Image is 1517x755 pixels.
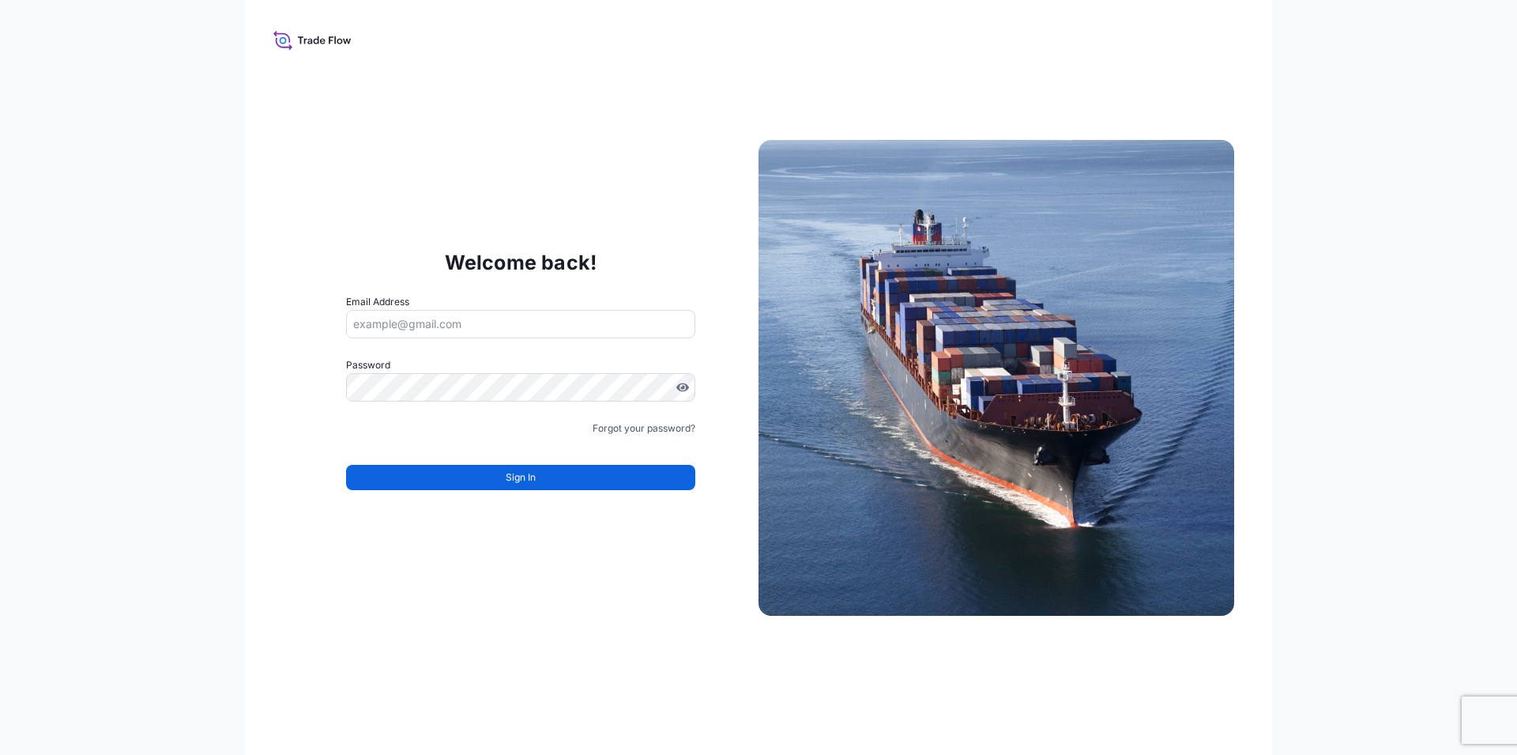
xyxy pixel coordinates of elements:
p: Welcome back! [445,250,597,275]
img: Ship illustration [758,140,1234,616]
label: Password [346,357,695,373]
button: Sign In [346,465,695,490]
label: Email Address [346,294,409,310]
span: Sign In [506,470,536,485]
button: Show password [676,381,689,394]
a: Forgot your password? [593,421,695,436]
input: example@gmail.com [346,310,695,338]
